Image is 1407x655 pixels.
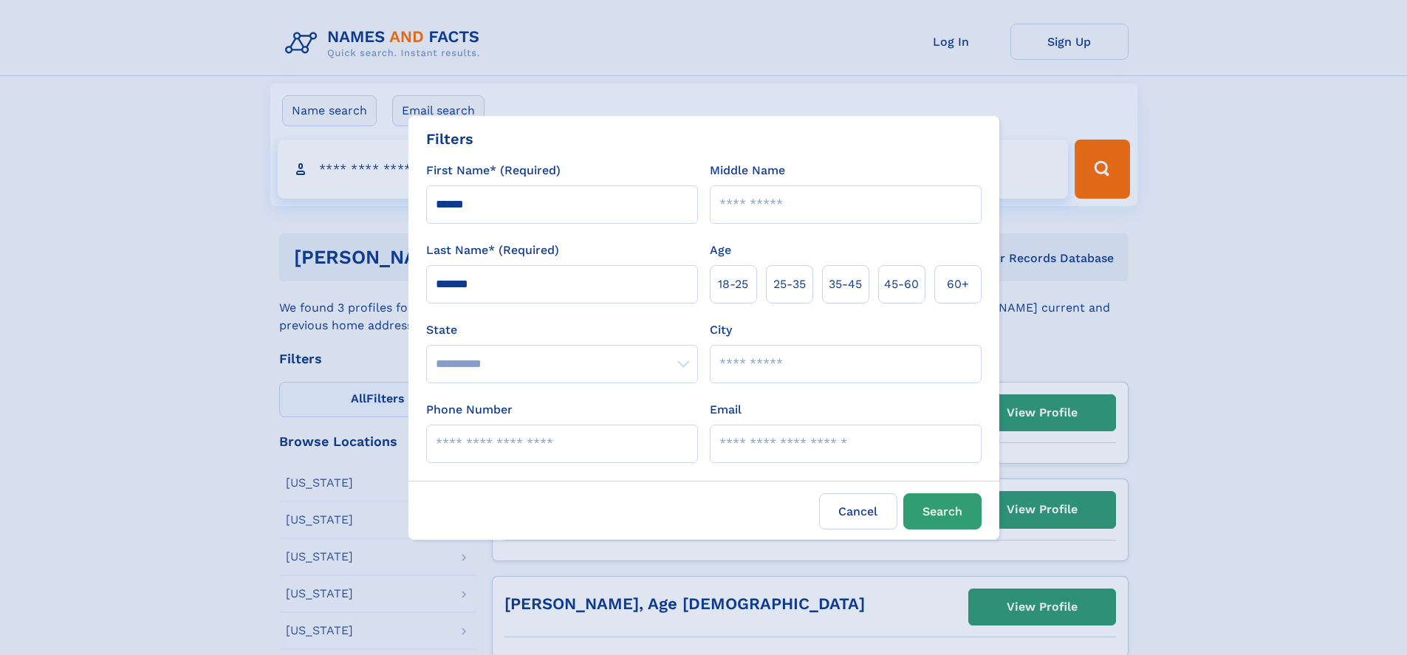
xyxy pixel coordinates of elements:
div: Filters [426,128,473,150]
label: Phone Number [426,401,513,419]
label: Middle Name [710,162,785,179]
label: Email [710,401,742,419]
label: City [710,321,732,339]
label: Cancel [819,493,897,529]
span: 18‑25 [718,275,748,293]
span: 45‑60 [884,275,919,293]
span: 35‑45 [829,275,862,293]
label: State [426,321,698,339]
span: 25‑35 [773,275,806,293]
button: Search [903,493,982,529]
label: Last Name* (Required) [426,241,559,259]
label: First Name* (Required) [426,162,561,179]
span: 60+ [947,275,969,293]
label: Age [710,241,731,259]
